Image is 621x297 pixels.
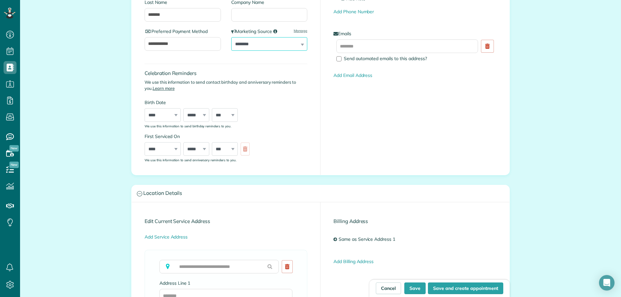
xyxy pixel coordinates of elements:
a: Location Details [132,185,509,202]
h4: Edit Current Service Address [145,218,307,224]
span: New [9,162,19,168]
label: Birth Date [145,99,253,106]
sub: We use this information to send birthday reminders to you. [145,124,231,128]
a: Add Service Address [145,234,188,240]
button: Save [404,282,426,294]
a: Learn more [153,86,175,91]
span: Send automated emails to this address? [344,56,427,61]
a: Add Phone Number [333,9,374,15]
a: Add Billing Address [333,259,374,264]
label: Preferred Payment Method [145,28,221,35]
p: We use this information to send contact birthday and anniversary reminders to you. [145,79,307,91]
label: First Serviced On [145,133,253,140]
a: Same as Service Address 1 [337,234,400,245]
a: Add Email Address [333,72,372,78]
label: Marketing Source [231,28,308,35]
sub: We use this information to send anniversary reminders to you. [145,158,236,162]
button: Save and create appointment [428,282,503,294]
a: Manage [294,28,307,33]
span: New [9,145,19,152]
h4: Billing Address [333,218,496,224]
label: Address Line 1 [159,280,292,286]
h4: Celebration Reminders [145,70,307,76]
div: Open Intercom Messenger [599,275,615,291]
a: Cancel [376,282,401,294]
label: Emails [333,30,496,37]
